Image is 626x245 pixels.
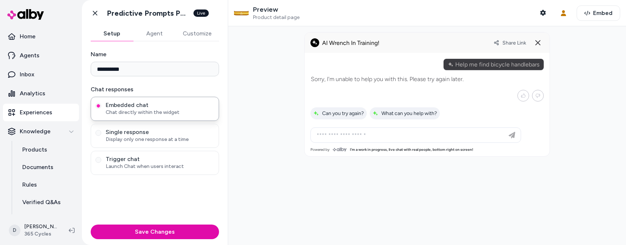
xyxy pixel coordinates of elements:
[20,70,34,79] p: Inbox
[577,5,620,21] button: Embed
[15,194,79,211] a: Verified Q&As
[253,14,299,21] span: Product detail page
[20,89,45,98] p: Analytics
[95,130,101,136] button: Single responseDisplay only one response at a time
[3,66,79,83] a: Inbox
[20,51,39,60] p: Agents
[3,85,79,102] a: Analytics
[193,9,209,17] div: Live
[106,136,214,143] span: Display only one response at a time
[234,6,249,20] img: Spank SPOON 800 SkyScraper Bar 75R Gold Aluminum - All Mountain Trail E-Bike
[22,163,53,172] p: Documents
[15,141,79,158] a: Products
[24,230,57,238] span: 365 Cycles
[20,32,35,41] p: Home
[7,9,44,20] img: alby Logo
[106,163,214,170] span: Launch Chat when users interact
[24,223,57,230] p: [PERSON_NAME]
[15,211,79,229] a: Reviews
[106,156,214,163] span: Trigger chat
[95,103,101,109] button: Embedded chatChat directly within the widget
[3,123,79,140] button: Knowledge
[20,108,52,117] p: Experiences
[91,85,219,94] label: Chat responses
[3,47,79,64] a: Agents
[253,5,299,14] p: Preview
[176,26,219,41] button: Customize
[91,225,219,239] button: Save Changes
[9,225,20,236] span: D
[22,198,61,207] p: Verified Q&As
[22,145,47,154] p: Products
[106,109,214,116] span: Chat directly within the widget
[3,28,79,45] a: Home
[91,26,133,41] button: Setup
[3,104,79,121] a: Experiences
[106,129,214,136] span: Single response
[15,158,79,176] a: Documents
[107,9,189,18] h1: Predictive Prompts PDP
[4,219,63,242] button: D[PERSON_NAME]365 Cycles
[593,9,612,18] span: Embed
[20,127,50,136] p: Knowledge
[106,102,214,109] span: Embedded chat
[91,50,219,59] label: Name
[95,157,101,163] button: Trigger chatLaunch Chat when users interact
[133,26,176,41] button: Agent
[15,176,79,194] a: Rules
[22,180,37,189] p: Rules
